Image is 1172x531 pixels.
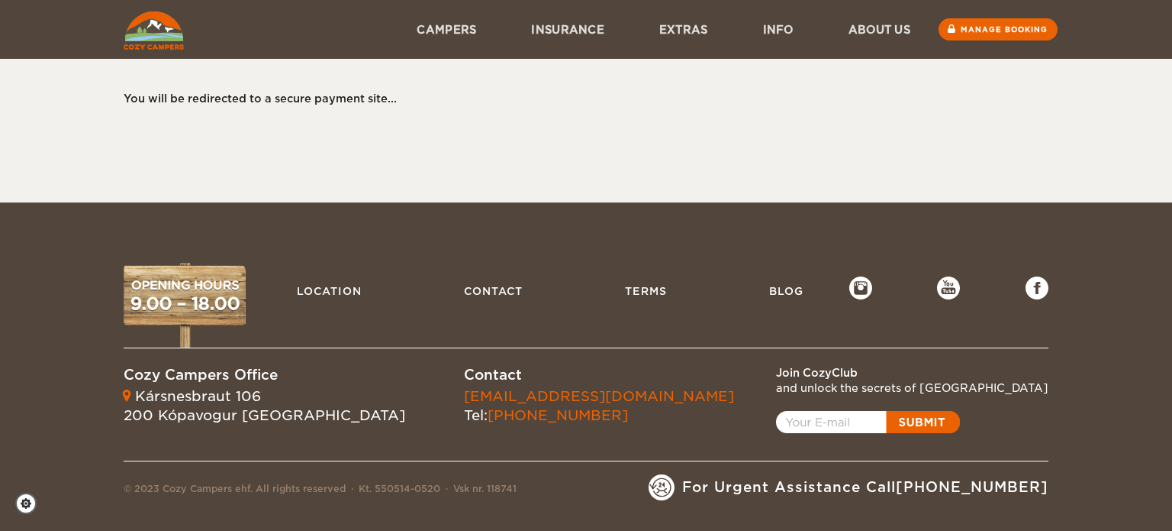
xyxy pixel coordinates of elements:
[464,387,734,426] div: Tel:
[456,277,530,306] a: Contact
[761,277,811,306] a: Blog
[464,388,734,404] a: [EMAIL_ADDRESS][DOMAIN_NAME]
[682,478,1048,497] span: For Urgent Assistance Call
[124,387,405,426] div: Kársnesbraut 106 200 Kópavogur [GEOGRAPHIC_DATA]
[939,18,1058,40] a: Manage booking
[776,411,960,433] a: Open popup
[464,365,734,385] div: Contact
[15,493,47,514] a: Cookie settings
[776,365,1048,380] div: Join CozyClub
[617,277,675,306] a: Terms
[124,482,517,500] div: © 2023 Cozy Campers ehf. All rights reserved Kt. 550514-0520 Vsk nr. 118741
[124,365,405,385] div: Cozy Campers Office
[896,479,1048,495] a: [PHONE_NUMBER]
[488,407,628,423] a: [PHONE_NUMBER]
[776,380,1048,396] div: and unlock the secrets of [GEOGRAPHIC_DATA]
[124,11,184,50] img: Cozy Campers
[289,277,369,306] a: Location
[124,91,1033,106] div: You will be redirected to a secure payment site...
